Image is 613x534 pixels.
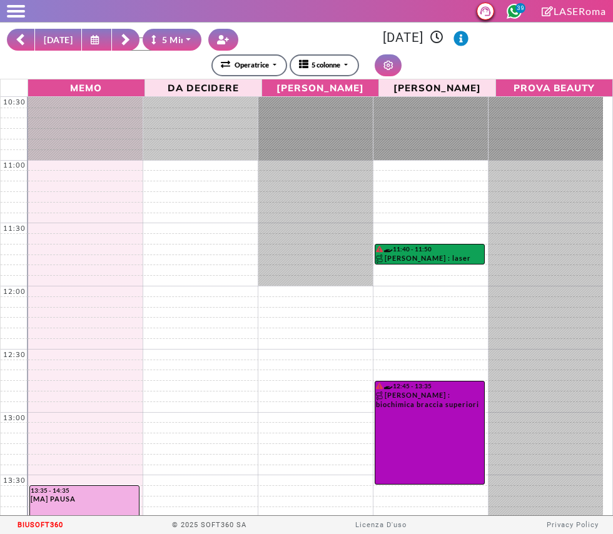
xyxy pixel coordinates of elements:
[382,81,492,94] span: [PERSON_NAME]
[1,287,28,296] div: 12:00
[542,6,554,16] i: Clicca per andare alla pagina di firma
[542,5,606,17] a: LASERoma
[355,521,407,529] a: Licenza D'uso
[547,521,599,529] a: Privacy Policy
[1,350,28,359] div: 12:30
[1,413,28,422] div: 13:00
[376,383,383,389] i: Il cliente ha degli insoluti
[151,33,198,46] div: 5 Minuti
[31,486,138,494] div: 13:35 - 14:35
[31,495,138,503] div: [MA] PAUSA
[376,391,484,412] div: [PERSON_NAME] : biochimica braccia superiori
[265,81,375,94] span: [PERSON_NAME]
[31,81,141,94] span: Memo
[515,3,525,13] span: 39
[376,245,484,253] div: 11:40 - 11:50
[1,476,28,485] div: 13:30
[376,382,484,390] div: 12:45 - 13:35
[1,98,28,106] div: 10:30
[1,224,28,233] div: 11:30
[245,30,606,46] h3: [DATE]
[376,254,385,263] img: PERCORSO
[34,29,82,51] button: [DATE]
[1,161,28,169] div: 11:00
[376,391,385,400] img: PERCORSO
[208,29,238,51] button: Crea nuovo contatto rapido
[148,81,258,94] span: Da Decidere
[376,254,484,264] div: [PERSON_NAME] : laser ascelle
[499,81,610,94] span: PROVA BEAUTY
[376,246,383,252] i: Il cliente ha degli insoluti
